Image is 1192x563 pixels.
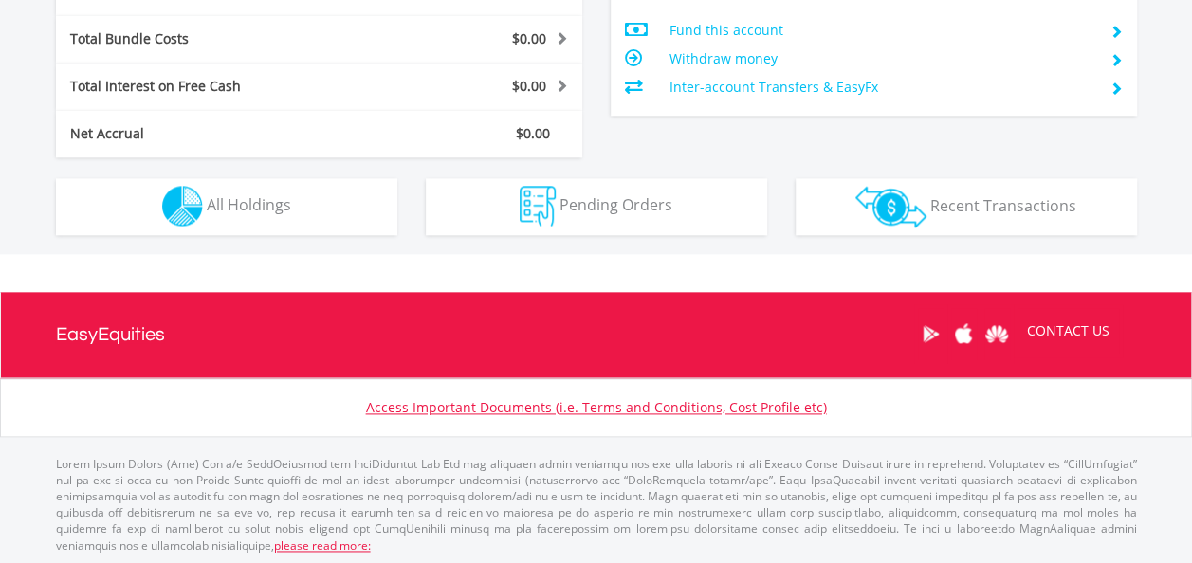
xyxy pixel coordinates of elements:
[947,304,981,363] a: Apple
[520,186,556,227] img: pending_instructions-wht.png
[559,194,672,215] span: Pending Orders
[512,77,546,95] span: $0.00
[426,178,767,235] button: Pending Orders
[56,77,363,96] div: Total Interest on Free Cash
[56,178,397,235] button: All Holdings
[207,194,291,215] span: All Holdings
[669,16,1094,45] td: Fund this account
[274,537,371,554] a: please read more:
[56,124,363,143] div: Net Accrual
[914,304,947,363] a: Google Play
[796,178,1137,235] button: Recent Transactions
[56,29,363,48] div: Total Bundle Costs
[669,45,1094,73] td: Withdraw money
[516,124,550,142] span: $0.00
[366,398,827,416] a: Access Important Documents (i.e. Terms and Conditions, Cost Profile etc)
[162,186,203,227] img: holdings-wht.png
[669,73,1094,101] td: Inter-account Transfers & EasyFx
[930,194,1076,215] span: Recent Transactions
[56,292,165,377] a: EasyEquities
[512,29,546,47] span: $0.00
[1014,304,1123,357] a: CONTACT US
[855,186,926,227] img: transactions-zar-wht.png
[981,304,1014,363] a: Huawei
[56,456,1137,554] p: Lorem Ipsum Dolors (Ame) Con a/e SeddOeiusmod tem InciDiduntut Lab Etd mag aliquaen admin veniamq...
